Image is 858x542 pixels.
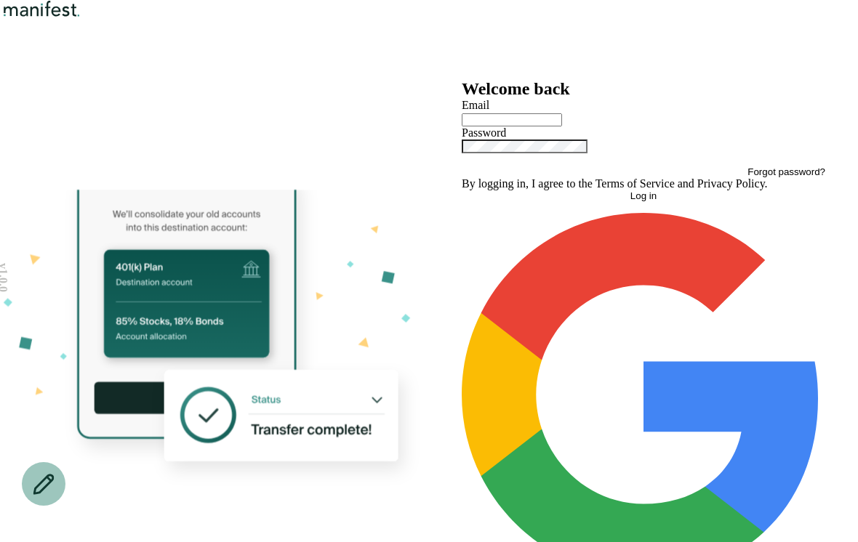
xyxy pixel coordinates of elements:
label: Password [462,126,506,139]
h2: Welcome back [462,79,825,99]
p: By logging in, I agree to the and . [462,177,825,190]
a: Terms of Service [596,177,675,190]
label: Email [462,99,489,111]
a: Privacy Policy [697,177,765,190]
button: Log in [462,190,825,201]
button: Forgot password? [747,166,825,177]
span: Log in [630,190,657,201]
